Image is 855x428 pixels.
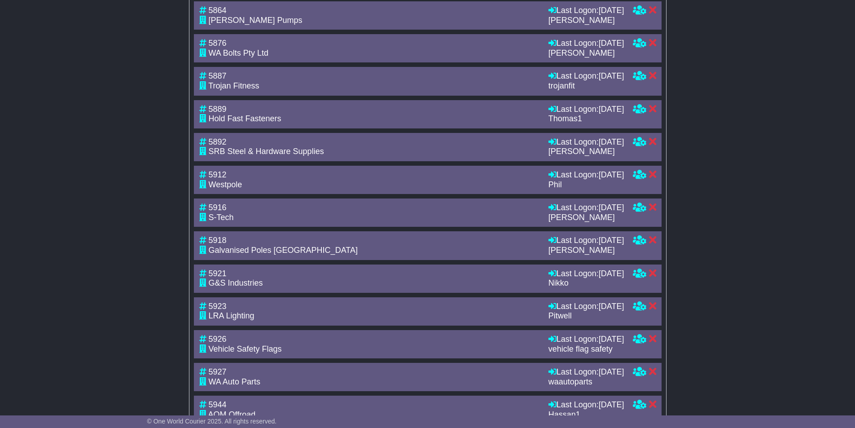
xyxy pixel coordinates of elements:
div: Last Logon: [548,6,624,16]
div: Last Logon: [548,335,624,344]
span: WA Bolts Pty Ltd [209,49,268,57]
span: 5864 [209,6,227,15]
div: Phil [548,180,624,190]
span: [DATE] [599,6,624,15]
span: LRA Lighting [209,311,254,320]
span: Vehicle Safety Flags [209,344,282,353]
span: 5876 [209,39,227,48]
div: waautoparts [548,377,624,387]
div: vehicle flag safety [548,344,624,354]
span: [DATE] [599,105,624,114]
div: [PERSON_NAME] [548,147,624,157]
div: Last Logon: [548,400,624,410]
span: [DATE] [599,269,624,278]
span: Galvanised Poles [GEOGRAPHIC_DATA] [209,246,358,255]
span: Westpole [209,180,242,189]
span: [DATE] [599,236,624,245]
span: 5944 [209,400,227,409]
span: [DATE] [599,335,624,344]
span: Hold Fast Fasteners [209,114,281,123]
span: 5889 [209,105,227,114]
span: 5926 [209,335,227,344]
span: 5887 [209,71,227,80]
span: Trojan Fitness [208,81,259,90]
span: 5923 [209,302,227,311]
span: [DATE] [599,137,624,146]
span: WA Auto Parts [209,377,260,386]
div: Last Logon: [548,367,624,377]
span: [DATE] [599,203,624,212]
div: Last Logon: [548,269,624,279]
div: Last Logon: [548,105,624,115]
span: SRB Steel & Hardware Supplies [209,147,324,156]
span: 5921 [209,269,227,278]
div: Last Logon: [548,236,624,246]
div: [PERSON_NAME] [548,16,624,26]
span: [DATE] [599,367,624,376]
div: Last Logon: [548,71,624,81]
span: 5916 [209,203,227,212]
span: [PERSON_NAME] Pumps [209,16,303,25]
div: Last Logon: [548,137,624,147]
div: [PERSON_NAME] [548,213,624,223]
span: 5892 [209,137,227,146]
div: Last Logon: [548,39,624,49]
span: [DATE] [599,71,624,80]
div: Nikko [548,278,624,288]
span: [DATE] [599,302,624,311]
span: 5927 [209,367,227,376]
div: [PERSON_NAME] [548,246,624,256]
span: 5912 [209,170,227,179]
span: G&S Industries [209,278,263,287]
div: Thomas1 [548,114,624,124]
div: Last Logon: [548,170,624,180]
div: Last Logon: [548,302,624,312]
span: [DATE] [599,39,624,48]
div: Pitwell [548,311,624,321]
span: [DATE] [599,170,624,179]
div: trojanfit [548,81,624,91]
span: 5918 [209,236,227,245]
span: S-Tech [209,213,234,222]
span: AOM Offroad [208,410,256,419]
div: Last Logon: [548,203,624,213]
div: [PERSON_NAME] [548,49,624,58]
span: © One World Courier 2025. All rights reserved. [147,418,277,425]
div: Hassan1 [548,410,624,420]
span: [DATE] [599,400,624,409]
